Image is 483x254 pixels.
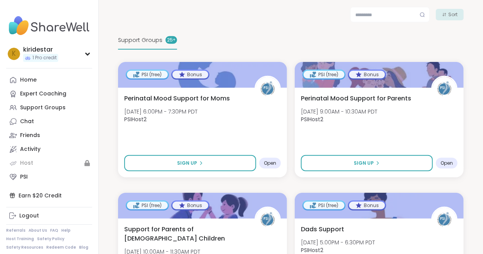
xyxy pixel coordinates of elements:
div: Bonus [172,71,208,79]
img: PSIHost2 [256,77,280,101]
a: Logout [6,209,92,223]
span: Support Groups [118,36,162,44]
a: Help [61,228,71,233]
a: FAQ [50,228,58,233]
span: Open [264,160,276,166]
a: Chat [6,115,92,129]
a: Host [6,156,92,170]
div: kiridestar [23,45,58,54]
a: About Us [29,228,47,233]
b: PSIHost2 [301,246,323,254]
a: Safety Resources [6,245,43,250]
div: Host [20,159,33,167]
span: Open [441,160,453,166]
b: PSIHost2 [301,115,323,123]
b: PSIHost2 [124,115,147,123]
a: Blog [79,245,88,250]
a: PSI [6,170,92,184]
span: Support for Parents of [DEMOGRAPHIC_DATA] Children [124,225,246,243]
div: Logout [19,212,39,220]
div: PSI (free) [304,202,345,209]
span: [DATE] 6:00PM - 7:30PM PDT [124,108,198,115]
a: Redeem Code [46,245,76,250]
a: Home [6,73,92,87]
a: Friends [6,129,92,142]
span: Perinatal Mood Support for Moms [124,94,230,103]
a: Host Training [6,236,34,242]
span: [DATE] 5:00PM - 6:30PM PDT [301,239,375,246]
span: Sign Up [177,160,197,167]
div: 25 [166,36,177,44]
div: Activity [20,145,41,153]
div: Bonus [349,202,385,209]
a: Support Groups [6,101,92,115]
span: Perinatal Mood Support for Parents [301,94,411,103]
span: [DATE] 9:00AM - 10:30AM PDT [301,108,377,115]
span: Sort [448,11,458,18]
div: Chat [20,118,34,125]
img: PSIHost2 [256,208,280,232]
img: PSIHost2 [432,208,456,232]
div: PSI (free) [127,71,168,79]
div: PSI [20,173,28,181]
img: PSIHost2 [432,77,456,101]
img: ShareWell Nav Logo [6,12,92,39]
a: Referrals [6,228,25,233]
div: PSI (free) [127,202,168,209]
div: PSI (free) [304,71,345,79]
span: 1 Pro credit [32,55,57,61]
a: Safety Policy [37,236,64,242]
button: Sign Up [301,155,433,171]
pre: + [173,37,176,43]
div: Earn $20 Credit [6,189,92,202]
a: Activity [6,142,92,156]
span: k [12,49,16,59]
div: Expert Coaching [20,90,66,98]
div: Friends [20,132,40,139]
div: Bonus [349,71,385,79]
span: Dads Support [301,225,344,234]
span: Sign Up [354,160,374,167]
div: Support Groups [20,104,66,112]
a: Expert Coaching [6,87,92,101]
button: Sign Up [124,155,256,171]
div: Bonus [172,202,208,209]
div: Home [20,76,37,84]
